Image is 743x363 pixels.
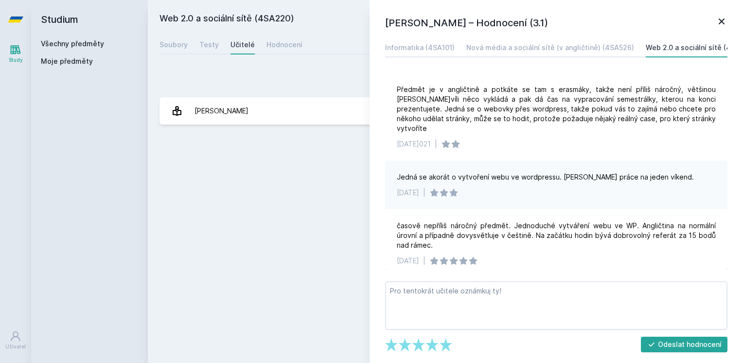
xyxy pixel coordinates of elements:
div: Předmět je v angličtině a potkáte se tam s erasmáky, takže není příliš náročný, většinou [PERSON_... [397,85,716,133]
a: Soubory [159,35,188,54]
a: Hodnocení [266,35,302,54]
a: Všechny předměty [41,39,104,48]
a: [PERSON_NAME] 9 hodnocení 3.1 [159,97,731,125]
div: Uživatel [5,343,26,350]
a: Testy [199,35,219,54]
div: Hodnocení [266,40,302,50]
span: Moje předměty [41,56,93,66]
a: Učitelé [230,35,255,54]
div: Study [9,56,23,64]
a: Uživatel [2,326,29,355]
div: Soubory [159,40,188,50]
div: [PERSON_NAME] [195,101,248,121]
div: Testy [199,40,219,50]
div: Učitelé [230,40,255,50]
a: Study [2,39,29,69]
h2: Web 2.0 a sociální sítě (4SA220) [159,12,622,27]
